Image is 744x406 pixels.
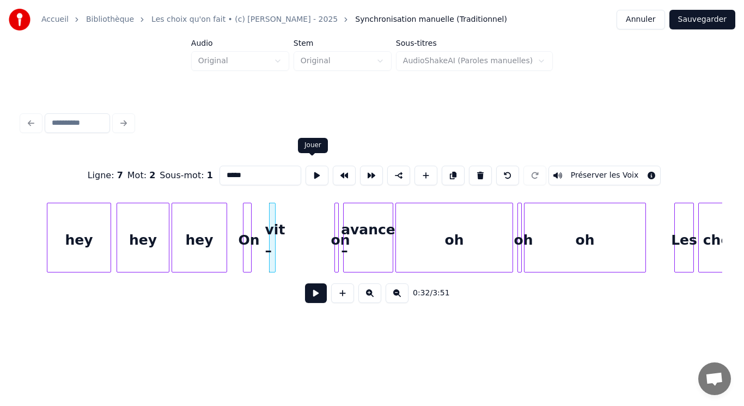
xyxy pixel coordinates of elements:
label: Stem [294,39,392,47]
div: Mot : [127,169,156,182]
a: Accueil [41,14,69,25]
label: Sous-titres [396,39,553,47]
div: Sous-mot : [160,169,212,182]
div: Ligne : [88,169,123,182]
a: Les choix qu'on fait • (c) [PERSON_NAME] - 2025 [151,14,338,25]
div: / [413,288,439,299]
button: Sauvegarder [669,10,735,29]
span: 0:32 [413,288,430,299]
button: Annuler [617,10,664,29]
button: Toggle [548,166,661,185]
img: youka [9,9,31,31]
nav: breadcrumb [41,14,507,25]
span: 3:51 [432,288,449,299]
span: 2 [149,170,155,180]
div: Jouer [304,141,321,150]
label: Audio [191,39,289,47]
a: Bibliothèque [86,14,134,25]
a: Ouvrir le chat [698,362,731,395]
span: Synchronisation manuelle (Traditionnel) [355,14,507,25]
span: 7 [117,170,123,180]
span: 1 [207,170,213,180]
